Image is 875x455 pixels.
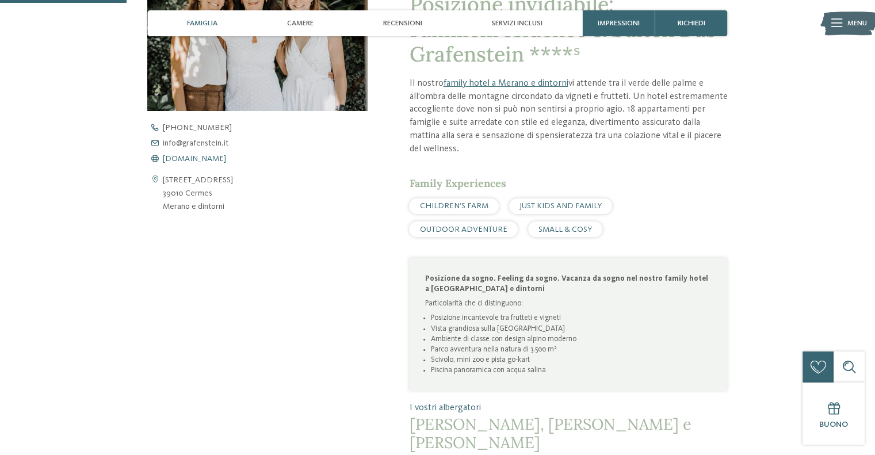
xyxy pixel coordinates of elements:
li: Piscina panoramica con acqua salina [431,365,712,376]
p: Il nostro vi attende tra il verde delle palme e all’ombra delle montagne circondato da vigneti e ... [409,77,727,155]
li: Ambiente di classe con design alpino moderno [431,334,712,345]
li: Parco avventura nella natura di 3.500 m² [431,345,712,355]
span: Recensioni [383,19,422,28]
span: [DOMAIN_NAME] [163,155,226,163]
span: [PHONE_NUMBER] [163,124,232,132]
span: [PERSON_NAME], [PERSON_NAME] e [PERSON_NAME] [409,415,727,452]
li: Scivolo, mini zoo e pista go-kart [431,355,712,365]
a: [DOMAIN_NAME] [147,155,385,163]
a: family hotel a Merano e dintorni [443,79,568,88]
a: Buono [803,383,865,445]
span: Impressioni [598,19,640,28]
span: CHILDREN’S FARM [420,202,488,210]
span: richiedi [678,19,705,28]
span: OUTDOOR ADVENTURE [420,225,507,234]
span: JUST KIDS AND FAMILY [519,202,602,210]
a: info@grafenstein.it [147,139,385,147]
address: [STREET_ADDRESS] 39010 Cermes Merano e dintorni [163,174,233,213]
span: SMALL & COSY [538,225,592,234]
li: Vista grandiosa sulla [GEOGRAPHIC_DATA] [431,324,712,334]
span: Servizi inclusi [491,19,542,28]
p: Particolarità che ci distinguono: [425,299,712,309]
span: Family Experiences [409,177,506,190]
span: Buono [819,420,848,429]
span: Famiglia [187,19,217,28]
span: I vostri albergatori [409,402,727,415]
li: Posizione incantevole tra frutteti e vigneti [431,313,712,323]
a: [PHONE_NUMBER] [147,124,385,132]
strong: Posizione da sogno. Feeling da sogno. Vacanza da sogno nel nostro family hotel a [GEOGRAPHIC_DATA... [425,275,708,293]
span: Camere [287,19,314,28]
span: info@ grafenstein. it [163,139,228,147]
